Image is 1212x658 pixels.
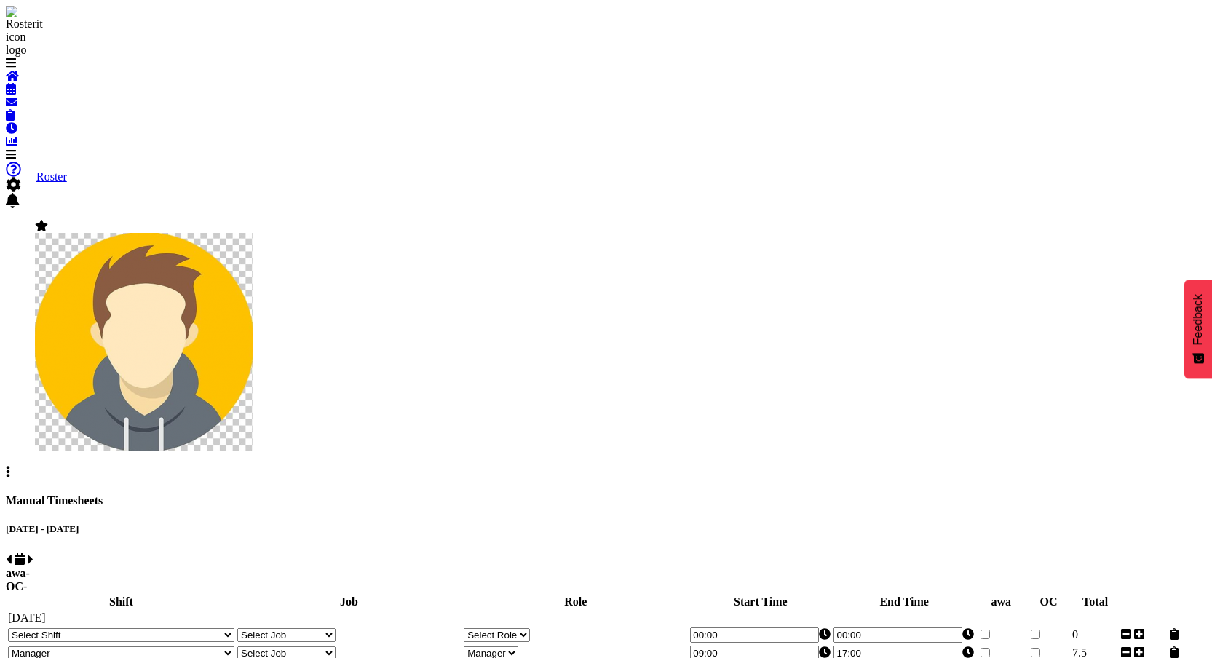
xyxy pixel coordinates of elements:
[7,611,1205,625] td: [DATE]
[6,567,26,579] strong: awa
[690,595,831,609] div: Start Time
[1072,595,1118,609] div: Total
[6,580,1206,593] div: -
[464,595,687,609] div: Role
[6,567,1206,580] div: -
[1192,294,1205,345] span: Feedback
[1028,595,1069,609] div: OC
[1184,280,1212,378] button: Feedback - Show survey
[6,494,1206,507] h4: Manual Timesheets
[237,595,461,609] div: Job
[833,627,962,643] input: Click to select...
[6,580,23,592] strong: OC
[6,6,43,57] img: Rosterit icon logo
[833,595,974,609] div: End Time
[1072,627,1119,643] td: 0
[978,595,1025,609] div: awa
[35,233,253,451] img: admin-rosteritf9cbda91fdf824d97c9d6345b1f660ea.png
[8,595,234,609] div: Shift
[6,523,1206,535] h5: [DATE] - [DATE]
[36,170,67,183] a: Roster
[690,627,819,643] input: Click to select...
